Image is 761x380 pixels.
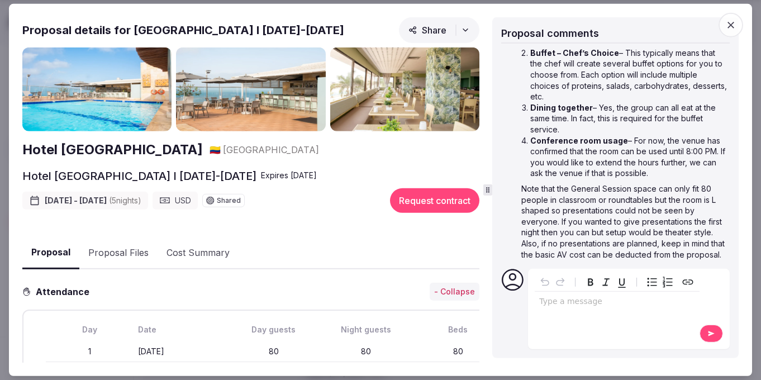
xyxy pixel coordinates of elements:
div: 80 [230,346,318,357]
span: [DATE] - [DATE] [45,195,141,206]
button: Proposal [22,236,79,269]
strong: Dining together [530,103,593,112]
button: Bold [583,274,598,290]
span: [GEOGRAPHIC_DATA] [223,144,319,156]
span: ( 5 night s ) [109,196,141,205]
div: Expire s [DATE] [261,170,317,181]
button: - Collapse [430,283,479,301]
p: Note that the General Session space can only fit 80 people in classroom or roundtables but the ro... [521,183,727,260]
button: Create link [680,274,696,290]
button: Request contract [390,188,479,213]
button: 🇨🇴 [210,144,221,156]
div: Day [46,324,134,335]
div: 80 [414,346,502,357]
img: Gallery photo 1 [22,47,172,131]
li: – This typically means that the chef will create several buffet options for you to choose from. E... [530,47,727,102]
li: – Yes, the group can all eat at the same time. In fact, this is required for the buffet service. [530,102,727,135]
h2: Hotel [GEOGRAPHIC_DATA] I [DATE]-[DATE] [22,168,256,184]
a: Hotel [GEOGRAPHIC_DATA] [22,140,203,159]
div: Beds [414,324,502,335]
div: 1 [46,346,134,357]
div: toggle group [644,274,676,290]
span: Share [408,25,446,36]
button: Cost Summary [158,236,239,269]
button: Share [399,17,479,43]
strong: Buffet – Chef’s Choice [530,48,619,58]
div: USD [153,192,198,210]
h2: Proposal details for [GEOGRAPHIC_DATA] I [DATE]-[DATE] [22,22,344,38]
div: 80 [322,346,410,357]
button: Proposal Files [79,236,158,269]
img: Gallery photo 3 [330,47,479,131]
div: Day guests [230,324,318,335]
h3: Attendance [31,285,98,298]
button: Italic [598,274,614,290]
button: Numbered list [660,274,676,290]
button: Bulleted list [644,274,660,290]
button: Underline [614,274,630,290]
div: Date [138,324,226,335]
li: – For now, the venue has confirmed that the room can be used until 8:00 PM. If you would like to ... [530,135,727,178]
div: [DATE] [138,346,226,357]
div: editable markdown [535,292,700,314]
img: Gallery photo 2 [176,47,325,131]
span: Proposal comments [501,27,599,39]
span: 🇨🇴 [210,144,221,155]
div: Night guests [322,324,410,335]
span: Shared [217,197,241,204]
strong: Conference room usage [530,135,628,145]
